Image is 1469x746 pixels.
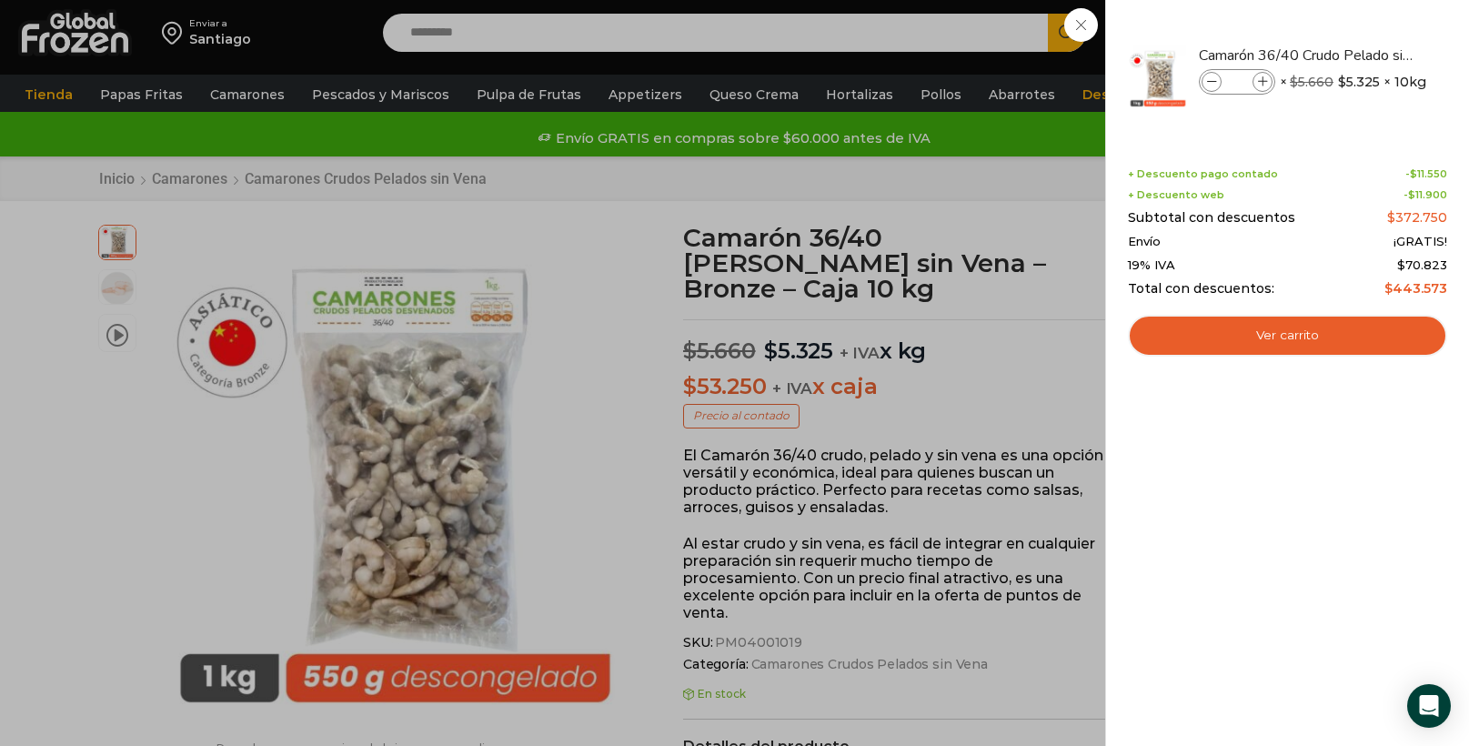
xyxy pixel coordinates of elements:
span: 19% IVA [1128,258,1175,273]
span: $ [1408,188,1415,201]
bdi: 443.573 [1384,280,1447,297]
bdi: 11.550 [1410,167,1447,180]
span: $ [1338,73,1346,91]
span: $ [1387,209,1395,226]
span: $ [1290,74,1298,90]
span: - [1404,189,1447,201]
span: Subtotal con descuentos [1128,210,1295,226]
bdi: 5.660 [1290,74,1333,90]
bdi: 372.750 [1387,209,1447,226]
bdi: 11.900 [1408,188,1447,201]
span: × × 10kg [1280,69,1426,95]
span: + Descuento pago contado [1128,168,1278,180]
span: Envío [1128,235,1161,249]
span: $ [1410,167,1417,180]
span: $ [1384,280,1393,297]
span: ¡GRATIS! [1394,235,1447,249]
span: - [1405,168,1447,180]
a: Camarón 36/40 Crudo Pelado sin Vena - Bronze - Caja 10 kg [1199,45,1415,66]
span: $ [1397,257,1405,272]
a: Ver carrito [1128,315,1447,357]
span: 70.823 [1397,257,1447,272]
input: Product quantity [1223,72,1251,92]
bdi: 5.325 [1338,73,1380,91]
span: Total con descuentos: [1128,281,1274,297]
div: Open Intercom Messenger [1407,684,1451,728]
span: + Descuento web [1128,189,1224,201]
